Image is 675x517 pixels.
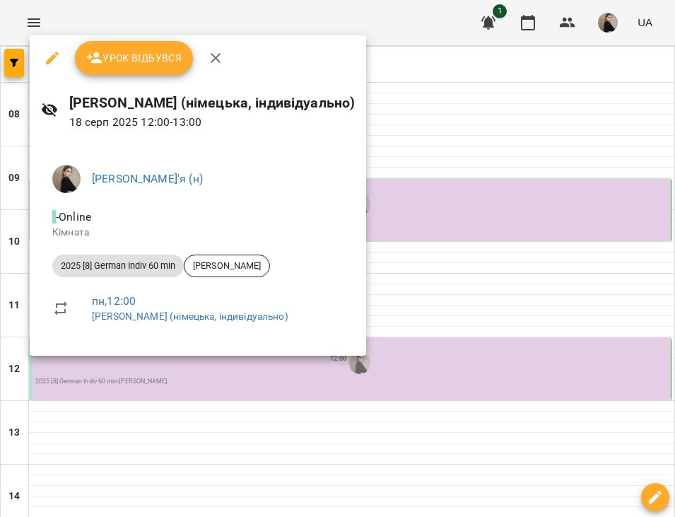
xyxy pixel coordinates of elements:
a: [PERSON_NAME] (німецька, індивідуально) [92,310,288,322]
div: [PERSON_NAME] [184,255,270,277]
p: Кімната [52,226,344,240]
a: [PERSON_NAME]'я (н) [92,172,203,185]
span: Урок відбувся [86,50,182,66]
img: 5e9a9518ec6e813dcf6359420b087dab.jpg [52,165,81,193]
h6: [PERSON_NAME] (німецька, індивідуально) [69,92,356,114]
button: Урок відбувся [75,41,194,75]
p: 18 серп 2025 12:00 - 13:00 [69,114,356,131]
a: пн , 12:00 [92,294,136,308]
span: - Online [52,210,94,223]
span: [PERSON_NAME] [184,260,269,272]
span: 2025 [8] German Indiv 60 min [52,260,184,272]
